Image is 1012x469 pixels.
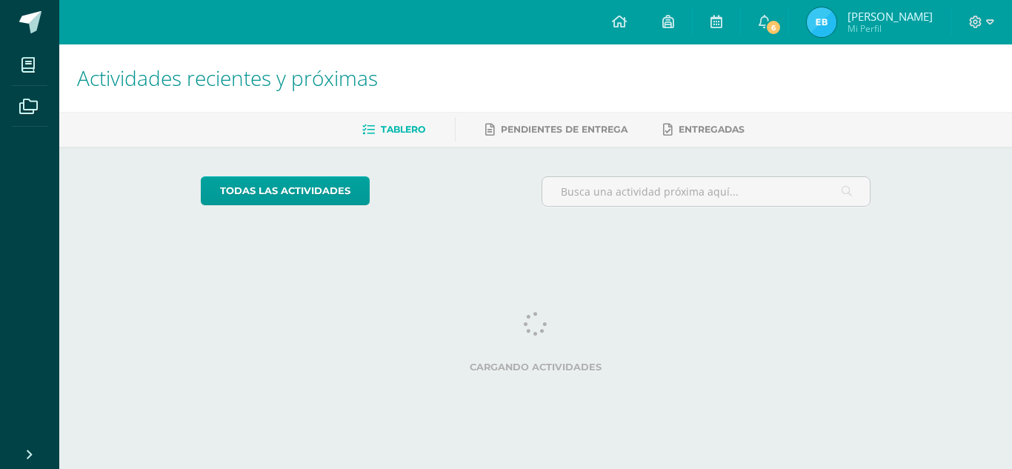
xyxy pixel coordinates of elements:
span: Tablero [381,124,425,135]
a: Pendientes de entrega [485,118,627,142]
span: Mi Perfil [848,22,933,35]
a: Tablero [362,118,425,142]
span: Actividades recientes y próximas [77,64,378,92]
a: Entregadas [663,118,745,142]
img: 0ed109ca12d1264537df69ef7edd7325.png [807,7,836,37]
a: todas las Actividades [201,176,370,205]
span: [PERSON_NAME] [848,9,933,24]
span: 6 [765,19,781,36]
input: Busca una actividad próxima aquí... [542,177,870,206]
label: Cargando actividades [201,362,871,373]
span: Pendientes de entrega [501,124,627,135]
span: Entregadas [679,124,745,135]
